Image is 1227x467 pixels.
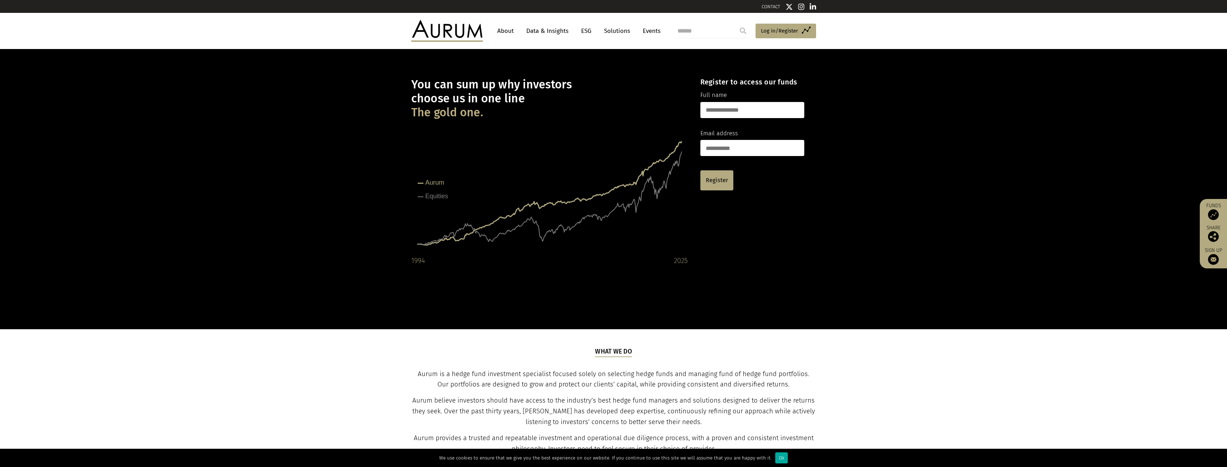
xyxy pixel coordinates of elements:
tspan: Equities [425,193,448,200]
h1: You can sum up why investors choose us in one line [411,78,688,120]
a: Log in/Register [756,24,816,39]
img: Instagram icon [798,3,805,10]
img: Twitter icon [786,3,793,10]
a: About [494,24,517,38]
h4: Register to access our funds [700,78,804,86]
a: Data & Insights [523,24,572,38]
img: Sign up to our newsletter [1208,254,1219,265]
h5: What we do [595,347,632,357]
a: Solutions [600,24,634,38]
span: Log in/Register [761,26,798,35]
a: Register [700,170,733,190]
a: ESG [577,24,595,38]
img: Linkedin icon [810,3,816,10]
div: Share [1203,225,1223,242]
img: Access Funds [1208,209,1219,220]
img: Aurum [411,20,483,42]
span: Aurum believe investors should have access to the industry’s best hedge fund managers and solutio... [412,397,815,426]
img: Share this post [1208,231,1219,242]
a: CONTACT [762,4,780,9]
a: Sign up [1203,247,1223,265]
span: Aurum is a hedge fund investment specialist focused solely on selecting hedge funds and managing ... [418,370,809,389]
a: Events [639,24,661,38]
div: Ok [775,452,788,463]
tspan: Aurum [425,179,444,186]
input: Submit [736,24,750,38]
label: Email address [700,129,738,138]
label: Full name [700,91,727,100]
div: 1994 [411,255,425,266]
span: Aurum provides a trusted and repeatable investment and operational due diligence process, with a ... [414,434,814,453]
div: 2025 [674,255,688,266]
a: Funds [1203,203,1223,220]
span: The gold one. [411,106,483,120]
